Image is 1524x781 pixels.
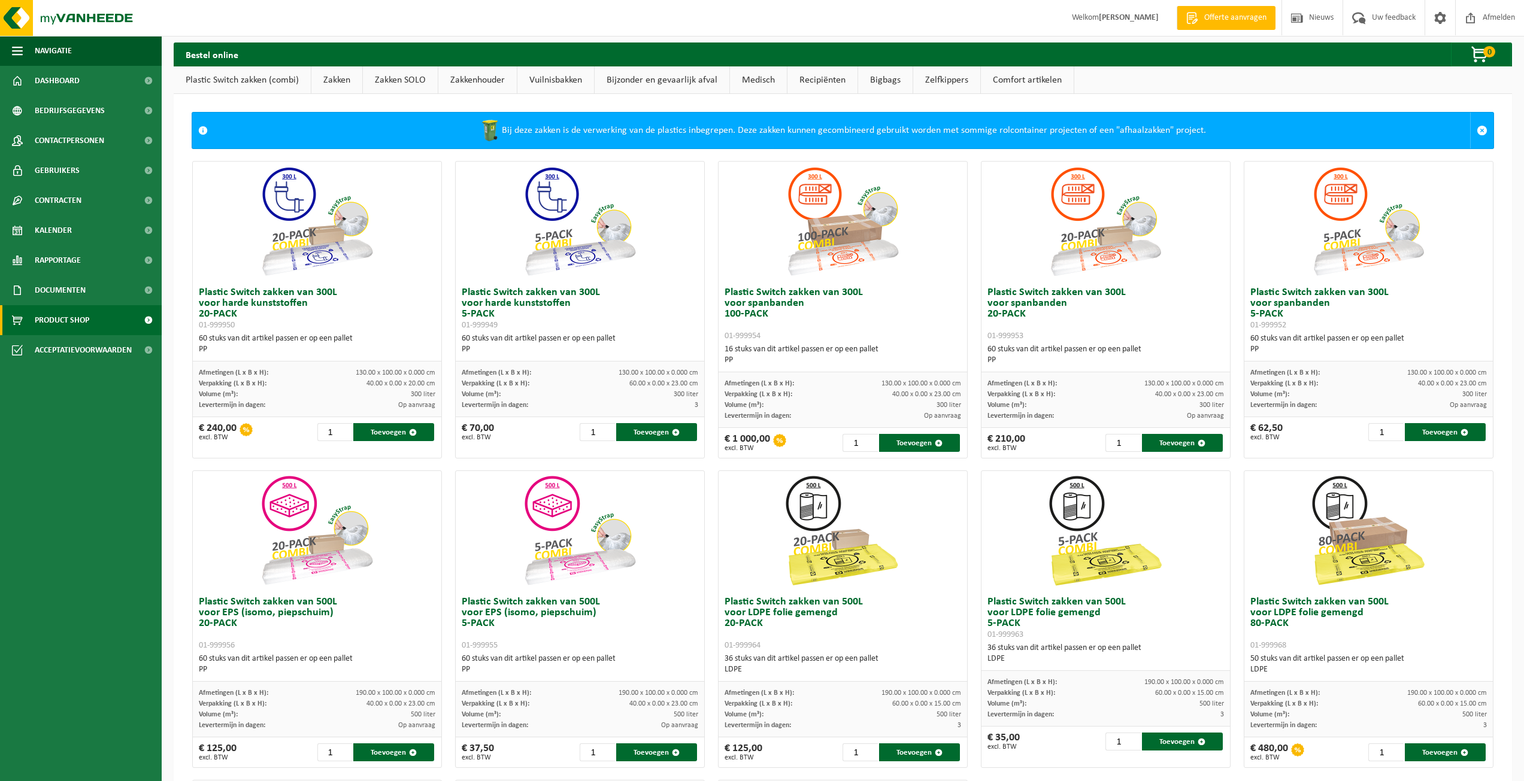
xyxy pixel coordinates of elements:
span: 3 [695,402,698,409]
span: Verpakking (L x B x H): [987,391,1055,398]
span: 01-999950 [199,321,235,330]
span: Levertermijn in dagen: [987,711,1054,718]
div: € 480,00 [1250,743,1288,761]
span: Op aanvraag [398,402,435,409]
h3: Plastic Switch zakken van 300L voor spanbanden 20-PACK [987,287,1224,341]
img: 01-999954 [783,162,902,281]
span: Offerte aanvragen [1201,12,1270,24]
span: excl. BTW [725,445,770,452]
div: 36 stuks van dit artikel passen er op een pallet [725,654,961,675]
span: excl. BTW [462,754,494,761]
span: 130.00 x 100.00 x 0.000 cm [619,369,698,376]
div: € 210,00 [987,434,1025,452]
span: Rapportage [35,245,81,275]
span: Volume (m³): [987,700,1026,707]
span: Op aanvraag [924,412,961,420]
div: PP [1250,344,1487,355]
span: 01-999949 [462,321,498,330]
span: Acceptatievoorwaarden [35,335,132,365]
span: 40.00 x 0.00 x 23.00 cm [629,700,698,707]
input: 1 [1105,733,1140,750]
div: € 125,00 [199,743,237,761]
span: Kalender [35,215,72,245]
span: Bedrijfsgegevens [35,96,105,126]
a: Zakken SOLO [363,66,438,94]
span: 500 liter [674,711,698,718]
button: Toevoegen [1405,423,1486,441]
span: 300 liter [411,391,435,398]
span: excl. BTW [987,445,1025,452]
button: Toevoegen [616,423,697,441]
span: Afmetingen (L x B x H): [199,689,268,697]
h3: Plastic Switch zakken van 500L voor LDPE folie gemengd 80-PACK [1250,597,1487,651]
span: Documenten [35,275,86,305]
div: 16 stuks van dit artikel passen er op een pallet [725,344,961,366]
span: Volume (m³): [199,391,238,398]
h3: Plastic Switch zakken van 300L voor harde kunststoffen 20-PACK [199,287,435,330]
button: Toevoegen [1142,434,1223,452]
div: LDPE [987,654,1224,664]
img: 01-999950 [257,162,377,281]
div: 60 stuks van dit artikel passen er op een pallet [987,344,1224,366]
span: Afmetingen (L x B x H): [1250,689,1320,697]
span: excl. BTW [462,434,494,441]
div: 60 stuks van dit artikel passen er op een pallet [199,654,435,675]
div: 60 stuks van dit artikel passen er op een pallet [199,333,435,355]
span: Contracten [35,186,81,215]
span: Levertermijn in dagen: [1250,402,1317,409]
span: Verpakking (L x B x H): [462,380,529,387]
span: 3 [958,722,961,729]
button: Toevoegen [879,434,960,452]
span: Afmetingen (L x B x H): [987,679,1057,686]
span: 0 [1483,46,1495,57]
span: 01-999952 [1250,321,1286,330]
span: 500 liter [937,711,961,718]
img: 01-999953 [1046,162,1165,281]
span: 60.00 x 0.00 x 15.00 cm [1155,689,1224,697]
span: 130.00 x 100.00 x 0.000 cm [356,369,435,376]
div: PP [987,355,1224,366]
span: Afmetingen (L x B x H): [1250,369,1320,376]
span: 130.00 x 100.00 x 0.000 cm [881,380,961,387]
span: Volume (m³): [725,711,763,718]
span: Op aanvraag [1187,412,1224,420]
a: Comfort artikelen [981,66,1074,94]
span: 190.00 x 100.00 x 0.000 cm [881,689,961,697]
span: 60.00 x 0.00 x 15.00 cm [1418,700,1487,707]
div: € 70,00 [462,423,494,441]
a: Plastic Switch zakken (combi) [174,66,311,94]
button: Toevoegen [1142,733,1223,750]
span: 40.00 x 0.00 x 23.00 cm [1155,391,1224,398]
span: 300 liter [1462,391,1487,398]
span: Volume (m³): [725,402,763,409]
span: Levertermijn in dagen: [987,412,1054,420]
a: Medisch [730,66,787,94]
div: LDPE [725,664,961,675]
img: 01-999955 [520,471,640,591]
div: PP [725,355,961,366]
span: 01-999963 [987,630,1023,639]
span: 300 liter [937,402,961,409]
span: Verpakking (L x B x H): [1250,700,1318,707]
span: Volume (m³): [199,711,238,718]
input: 1 [1105,434,1140,452]
button: 0 [1451,42,1511,66]
h3: Plastic Switch zakken van 300L voor spanbanden 100-PACK [725,287,961,341]
span: Levertermijn in dagen: [462,402,528,409]
img: WB-0240-HPE-GN-50.png [478,118,502,142]
div: PP [199,664,435,675]
span: 01-999968 [1250,641,1286,650]
a: Offerte aanvragen [1177,6,1275,30]
span: Volume (m³): [462,391,501,398]
span: Verpakking (L x B x H): [199,380,266,387]
a: Zakken [311,66,362,94]
a: Vuilnisbakken [517,66,594,94]
a: Zakkenhouder [438,66,517,94]
span: 40.00 x 0.00 x 23.00 cm [1418,380,1487,387]
img: 01-999949 [520,162,640,281]
span: excl. BTW [987,743,1020,750]
span: Afmetingen (L x B x H): [725,689,794,697]
span: 60.00 x 0.00 x 15.00 cm [892,700,961,707]
span: excl. BTW [199,754,237,761]
span: 01-999953 [987,332,1023,341]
